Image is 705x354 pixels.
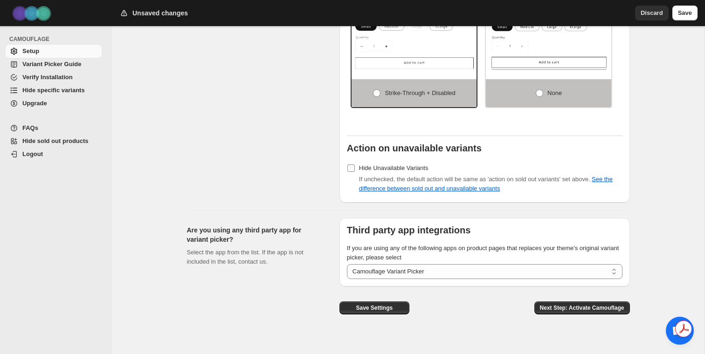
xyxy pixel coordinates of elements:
[666,317,694,345] div: Open chat
[359,164,429,171] span: Hide Unavailable Variants
[22,137,89,144] span: Hide sold out products
[22,74,73,81] span: Verify Installation
[385,89,455,96] span: Strike-through + Disabled
[678,8,692,18] span: Save
[22,61,81,68] span: Variant Picker Guide
[6,97,102,110] a: Upgrade
[347,225,471,235] b: Third party app integrations
[187,225,325,244] h2: Are you using any third party app for variant picker?
[6,71,102,84] a: Verify Installation
[540,304,624,312] span: Next Step: Activate Camouflage
[672,6,698,20] button: Save
[347,143,482,153] b: Action on unavailable variants
[547,89,562,96] span: None
[22,150,43,157] span: Logout
[132,8,188,18] h2: Unsaved changes
[6,45,102,58] a: Setup
[339,301,409,314] button: Save Settings
[347,245,619,261] span: If you are using any of the following apps on product pages that replaces your theme's original v...
[187,249,304,265] span: Select the app from the list. If the app is not included in the list, contact us.
[22,87,85,94] span: Hide specific variants
[6,58,102,71] a: Variant Picker Guide
[6,84,102,97] a: Hide specific variants
[6,148,102,161] a: Logout
[6,122,102,135] a: FAQs
[534,301,630,314] button: Next Step: Activate Camouflage
[356,304,393,312] span: Save Settings
[641,8,663,18] span: Discard
[359,176,613,192] span: If unchecked, the default action will be same as 'action on sold out variants' set above.
[22,100,47,107] span: Upgrade
[9,35,105,43] span: CAMOUFLAGE
[6,135,102,148] a: Hide sold out products
[635,6,669,20] button: Discard
[22,48,39,54] span: Setup
[22,124,38,131] span: FAQs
